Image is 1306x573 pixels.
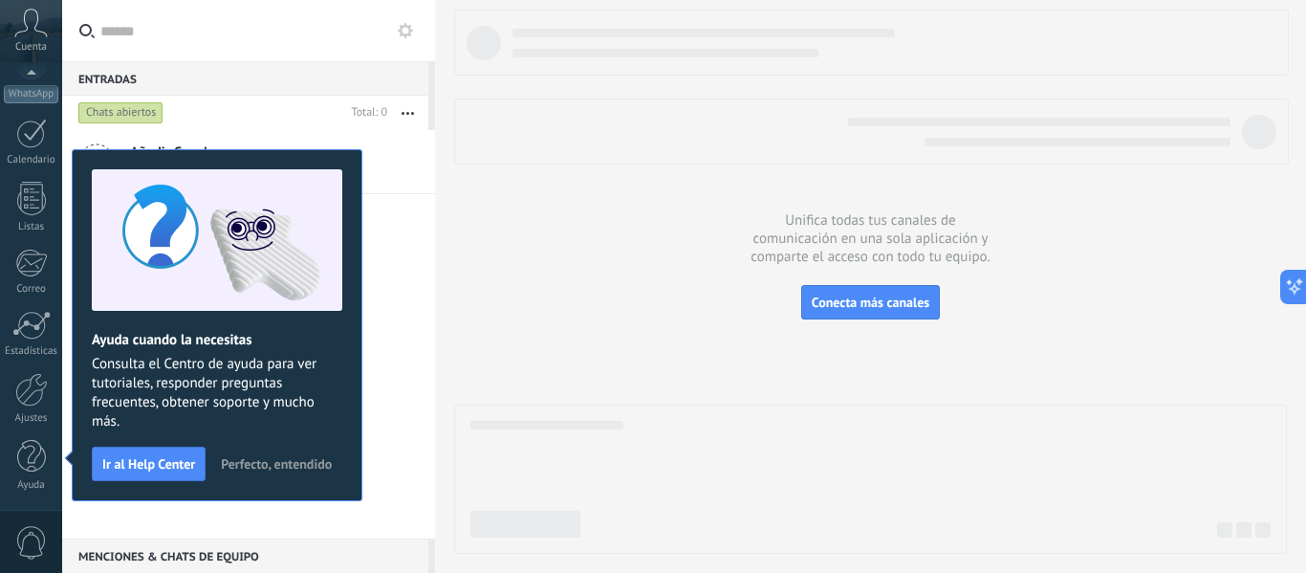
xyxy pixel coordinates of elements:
div: WhatsApp [4,85,58,103]
h2: Ayuda cuando la necesitas [92,331,342,349]
div: Menciones & Chats de equipo [62,539,428,573]
span: Conecta más canales [812,294,929,311]
div: Calendario [4,154,59,166]
div: Listas [4,221,59,233]
div: Ajustes [4,412,59,425]
div: Estadísticas [4,345,59,358]
button: Conecta más canales [801,285,940,320]
div: Entradas [62,61,428,96]
div: Chats abiertos [78,101,163,124]
div: Total: 0 [344,103,387,122]
span: Añadir Canales [130,143,360,162]
button: Ir al Help Center [92,447,206,481]
button: Perfecto, entendido [212,450,340,478]
span: Cuenta [15,41,47,54]
span: Ir al Help Center [102,457,195,471]
span: Consulta el Centro de ayuda para ver tutoriales, responder preguntas frecuentes, obtener soporte ... [92,355,342,431]
span: Perfecto, entendido [221,457,332,471]
div: Correo [4,283,59,296]
div: Ayuda [4,479,59,492]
